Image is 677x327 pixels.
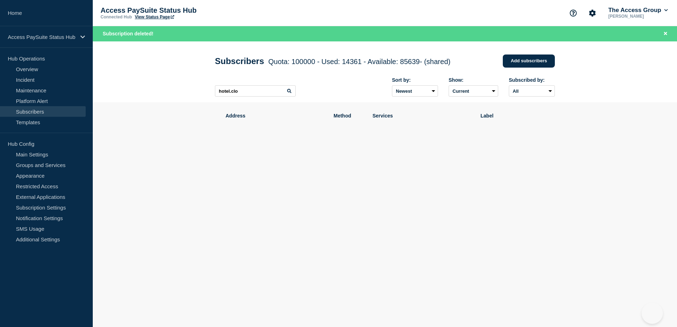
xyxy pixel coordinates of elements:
button: Support [566,6,581,21]
span: Address [226,113,323,119]
iframe: Help Scout Beacon - Open [642,303,663,324]
div: Subscribed by: [509,77,555,83]
p: Access PaySuite Status Hub [101,6,242,15]
span: Quota: 100000 - Used: 14361 - Available: 85639 - (shared) [268,58,450,65]
div: Show: [449,77,498,83]
span: Services [372,113,470,119]
button: Account settings [585,6,600,21]
button: The Access Group [607,7,669,14]
button: Close banner [661,30,670,38]
span: Label [480,113,544,119]
select: Deleted [449,85,498,97]
select: Sort by [392,85,438,97]
p: [PERSON_NAME] [607,14,669,19]
p: Access PaySuite Status Hub [8,34,76,40]
select: Subscribed by [509,85,555,97]
h1: Subscribers [215,56,450,66]
span: Subscription deleted! [103,31,153,36]
a: View Status Page [135,15,174,19]
input: Search subscribers [215,85,296,97]
a: Add subscribers [503,54,555,68]
div: Sort by: [392,77,438,83]
p: Connected Hub [101,15,132,19]
span: Method [334,113,362,119]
